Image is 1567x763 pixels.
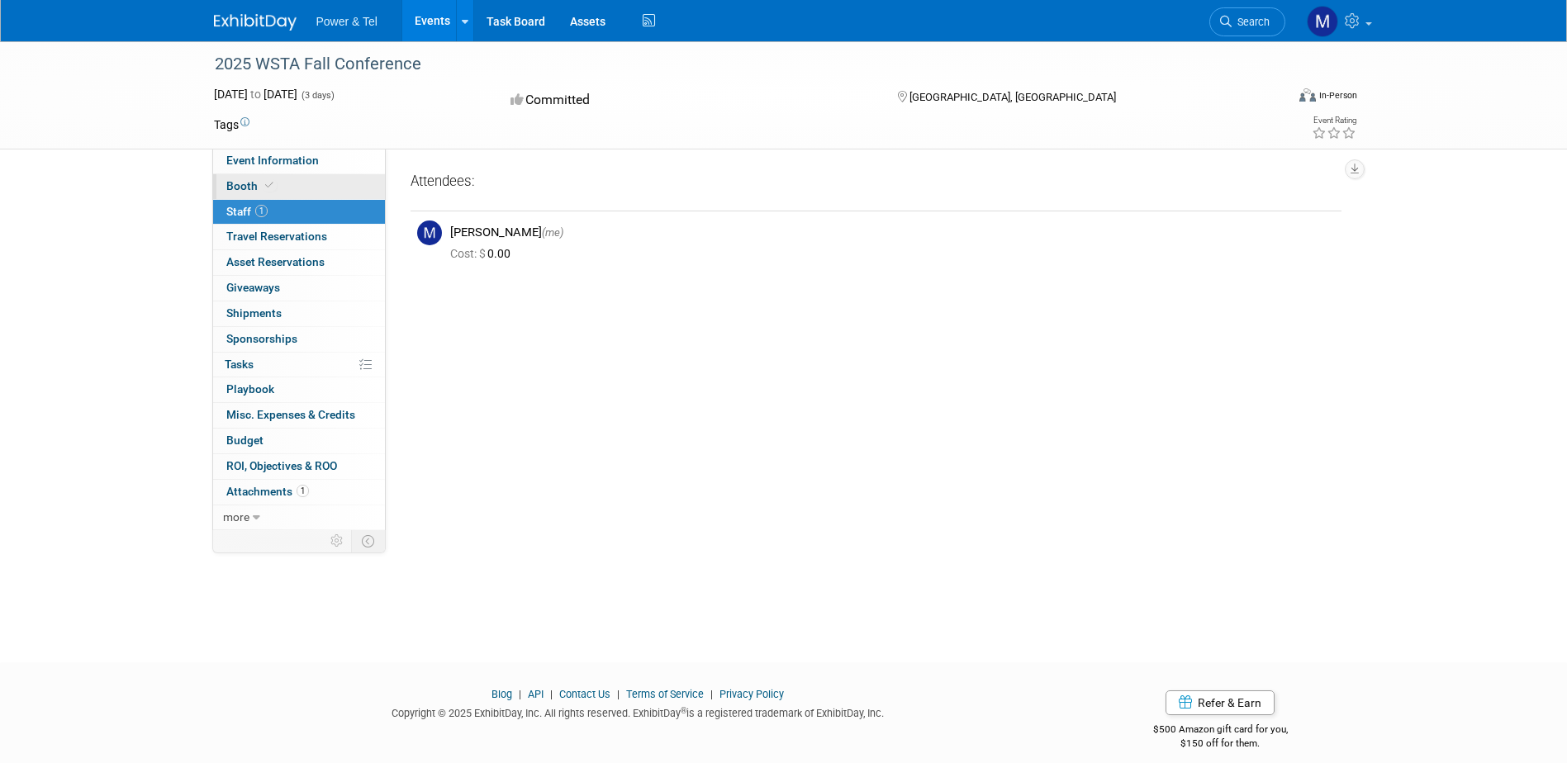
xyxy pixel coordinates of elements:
span: Sponsorships [226,332,297,345]
span: to [248,88,264,101]
a: Staff1 [213,200,385,225]
span: Asset Reservations [226,255,325,268]
td: Toggle Event Tabs [351,530,385,552]
a: Event Information [213,149,385,173]
div: $500 Amazon gift card for you, [1087,712,1354,750]
span: Tasks [225,358,254,371]
span: Playbook [226,382,274,396]
span: Cost: $ [450,247,487,260]
span: Power & Tel [316,15,378,28]
sup: ® [681,706,686,715]
span: Search [1232,16,1270,28]
div: Event Format [1188,86,1358,111]
img: ExhibitDay [214,14,297,31]
a: Travel Reservations [213,225,385,249]
span: 1 [297,485,309,497]
span: Giveaways [226,281,280,294]
a: Attachments1 [213,480,385,505]
span: Budget [226,434,264,447]
span: 0.00 [450,247,517,260]
span: Booth [226,179,277,192]
div: Committed [506,86,871,115]
span: ROI, Objectives & ROO [226,459,337,472]
a: Refer & Earn [1166,690,1275,715]
a: Tasks [213,353,385,377]
img: Michael Mackeben [1307,6,1338,37]
span: Travel Reservations [226,230,327,243]
span: Event Information [226,154,319,167]
a: Giveaways [213,276,385,301]
div: Copyright © 2025 ExhibitDay, Inc. All rights reserved. ExhibitDay is a registered trademark of Ex... [214,702,1063,721]
td: Tags [214,116,249,133]
a: Privacy Policy [719,688,784,700]
span: 1 [255,205,268,217]
div: Event Rating [1312,116,1356,125]
span: [GEOGRAPHIC_DATA], [GEOGRAPHIC_DATA] [909,91,1116,103]
div: In-Person [1318,89,1357,102]
a: ROI, Objectives & ROO [213,454,385,479]
span: (me) [542,226,563,239]
div: $150 off for them. [1087,737,1354,751]
i: Booth reservation complete [265,181,273,190]
span: | [613,688,624,700]
span: Misc. Expenses & Credits [226,408,355,421]
a: Blog [491,688,512,700]
a: Search [1209,7,1285,36]
span: Shipments [226,306,282,320]
a: Terms of Service [626,688,704,700]
a: API [528,688,544,700]
a: Contact Us [559,688,610,700]
span: [DATE] [DATE] [214,88,297,101]
img: M.jpg [417,220,442,245]
span: | [515,688,525,700]
a: Playbook [213,377,385,402]
div: 2025 WSTA Fall Conference [209,50,1261,79]
span: | [546,688,557,700]
span: (3 days) [300,90,335,101]
img: Format-Inperson.png [1299,88,1316,102]
a: Shipments [213,301,385,326]
td: Personalize Event Tab Strip [323,530,352,552]
a: Sponsorships [213,327,385,352]
a: Booth [213,174,385,199]
span: Staff [226,205,268,218]
a: more [213,505,385,530]
a: Asset Reservations [213,250,385,275]
div: [PERSON_NAME] [450,225,1335,240]
span: Attachments [226,485,309,498]
span: | [706,688,717,700]
span: more [223,510,249,524]
a: Misc. Expenses & Credits [213,403,385,428]
div: Attendees: [411,172,1341,193]
a: Budget [213,429,385,453]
